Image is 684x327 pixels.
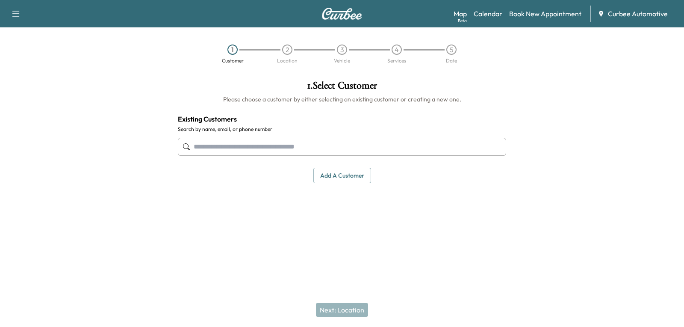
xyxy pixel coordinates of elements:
button: Add a customer [313,168,371,184]
div: Date [446,58,457,63]
h1: 1 . Select Customer [178,80,506,95]
div: 3 [337,45,347,55]
img: Curbee Logo [321,8,363,20]
div: Location [277,58,298,63]
div: 1 [227,45,238,55]
a: MapBeta [454,9,467,19]
a: Calendar [474,9,502,19]
a: Book New Appointment [509,9,581,19]
div: 4 [392,45,402,55]
span: Curbee Automotive [608,9,668,19]
div: Beta [458,18,467,24]
div: 5 [446,45,457,55]
div: Vehicle [334,58,350,63]
h6: Please choose a customer by either selecting an existing customer or creating a new one. [178,95,506,104]
h4: Existing Customers [178,114,506,124]
div: 2 [282,45,292,55]
div: Customer [222,58,244,63]
div: Services [387,58,406,63]
label: Search by name, email, or phone number [178,126,506,133]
